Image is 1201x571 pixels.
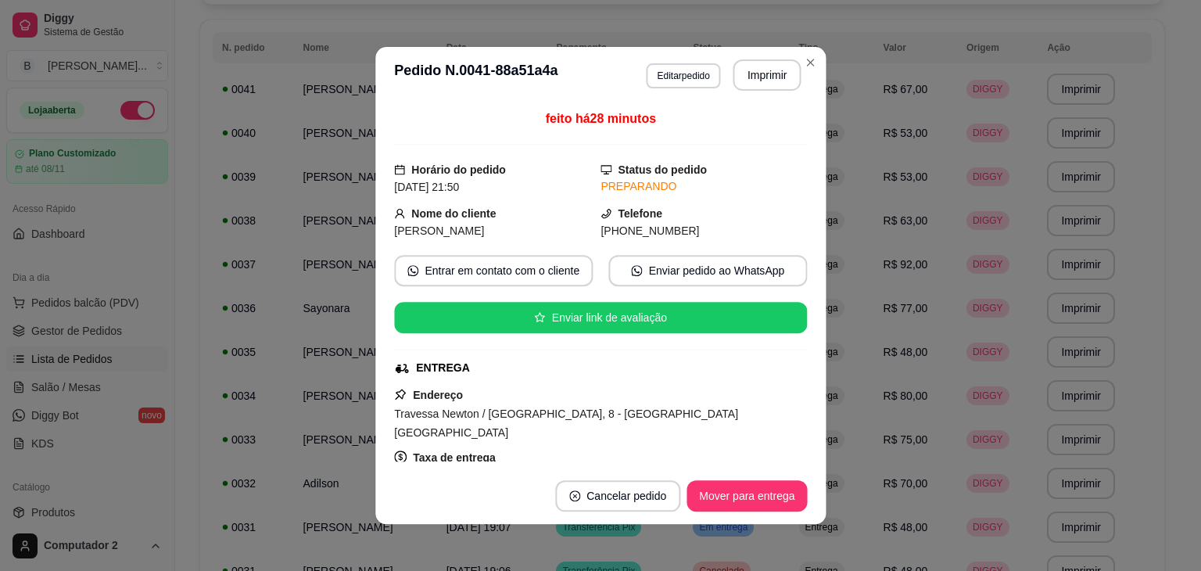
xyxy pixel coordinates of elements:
span: [DATE] 21:50 [394,181,459,193]
div: PREPARANDO [600,178,807,195]
button: starEnviar link de avaliação [394,302,807,333]
span: close-circle [569,490,580,501]
span: whats-app [407,265,418,276]
button: whats-appEnviar pedido ao WhatsApp [608,255,807,286]
span: calendar [394,164,405,175]
span: Travessa Newton / [GEOGRAPHIC_DATA], 8 - [GEOGRAPHIC_DATA] [GEOGRAPHIC_DATA] [394,408,738,439]
button: close-circleCancelar pedido [555,480,680,512]
span: dollar [394,451,407,463]
strong: Nome do cliente [411,207,496,220]
h3: Pedido N. 0041-88a51a4a [394,59,557,91]
button: Editarpedido [646,63,720,88]
strong: Horário do pedido [411,163,506,176]
strong: Telefone [618,207,662,220]
span: desktop [600,164,611,175]
span: pushpin [394,388,407,400]
button: whats-appEntrar em contato com o cliente [394,255,593,286]
strong: Taxa de entrega [413,451,496,464]
span: [PHONE_NUMBER] [600,224,699,237]
span: [PERSON_NAME] [394,224,484,237]
span: phone [600,208,611,219]
button: Mover para entrega [687,480,807,512]
strong: Endereço [413,389,463,401]
div: ENTREGA [416,360,469,376]
span: whats-app [631,265,642,276]
strong: Status do pedido [618,163,707,176]
button: Close [798,50,823,75]
span: star [534,312,545,323]
span: user [394,208,405,219]
span: feito há 28 minutos [545,112,655,125]
button: Imprimir [733,59,801,91]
